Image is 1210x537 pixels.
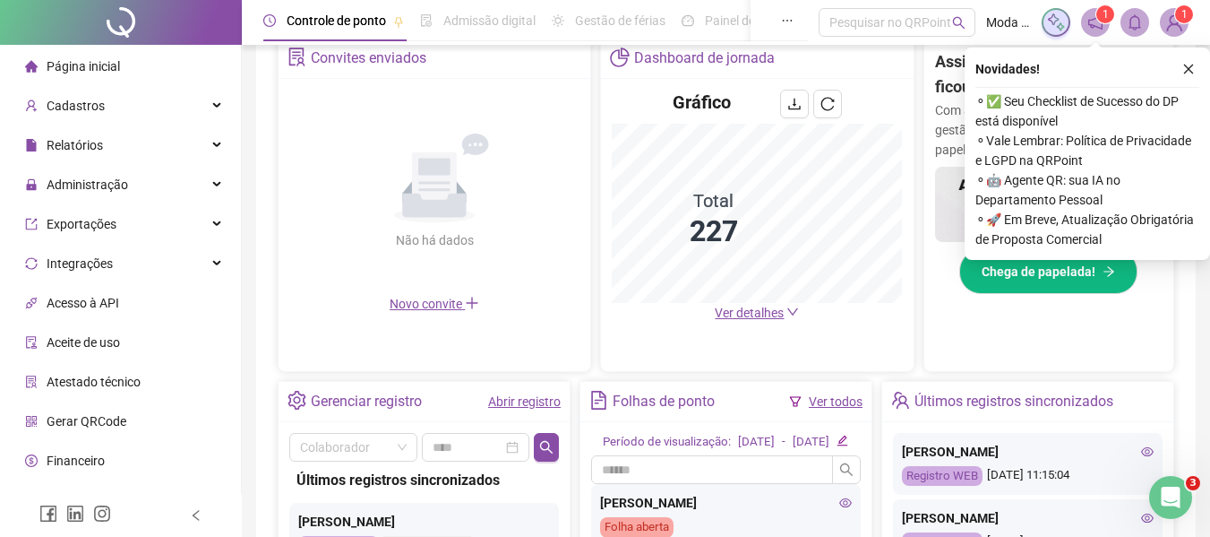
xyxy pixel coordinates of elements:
[47,335,120,350] span: Aceite de uso
[975,59,1040,79] span: Novidades !
[47,256,113,271] span: Integrações
[1161,9,1188,36] img: 20463
[975,170,1199,210] span: ⚬ 🤖 Agente QR: sua IA no Departamento Pessoal
[575,13,665,28] span: Gestão de férias
[25,178,38,191] span: lock
[1149,476,1192,519] iframe: Intercom live chat
[600,493,852,513] div: [PERSON_NAME]
[390,297,479,311] span: Novo convite
[891,391,910,410] span: team
[837,435,848,446] span: edit
[25,297,38,309] span: api
[47,493,137,507] span: Central de ajuda
[488,394,561,409] a: Abrir registro
[902,466,983,487] div: Registro WEB
[47,414,126,429] span: Gerar QRCode
[1046,13,1066,32] img: sparkle-icon.fc2bf0ac1784a2077858766a79e2daf3.svg
[1182,63,1195,75] span: close
[287,13,386,28] span: Controle de ponto
[352,230,517,250] div: Não há dados
[66,505,84,523] span: linkedin
[47,59,120,74] span: Página inicial
[902,508,1154,528] div: [PERSON_NAME]
[1127,14,1143,30] span: bell
[47,99,105,113] span: Cadastros
[1087,14,1103,30] span: notification
[47,375,141,389] span: Atestado técnico
[613,386,715,417] div: Folhas de ponto
[311,386,422,417] div: Gerenciar registro
[296,469,552,491] div: Últimos registros sincronizados
[47,138,103,152] span: Relatórios
[25,218,38,230] span: export
[1181,8,1188,21] span: 1
[952,16,965,30] span: search
[715,306,784,320] span: Ver detalhes
[1175,5,1193,23] sup: Atualize o seu contato no menu Meus Dados
[311,43,426,74] div: Convites enviados
[959,249,1137,294] button: Chega de papelada!
[25,139,38,152] span: file
[552,14,564,27] span: sun
[539,440,554,455] span: search
[589,391,608,410] span: file-text
[705,13,775,28] span: Painel do DP
[298,512,550,532] div: [PERSON_NAME]
[975,131,1199,170] span: ⚬ Vale Lembrar: Política de Privacidade e LGPD na QRPoint
[839,497,852,509] span: eye
[715,306,799,320] a: Ver detalhes down
[673,90,731,115] h4: Gráfico
[935,100,1163,160] p: Com a Assinatura Digital da QR, sua gestão fica mais ágil, segura e sem papelada.
[820,97,835,111] span: reload
[682,14,694,27] span: dashboard
[465,296,479,310] span: plus
[25,100,38,112] span: user-add
[25,376,38,388] span: solution
[25,455,38,467] span: dollar
[975,91,1199,131] span: ⚬ ✅ Seu Checklist de Sucesso do DP está disponível
[986,13,1031,32] span: Moda Mix
[902,466,1154,487] div: [DATE] 11:15:04
[1186,476,1200,490] span: 3
[263,14,276,27] span: clock-circle
[420,14,433,27] span: file-done
[287,391,306,410] span: setting
[393,16,404,27] span: pushpin
[982,262,1095,281] span: Chega de papelada!
[47,454,105,468] span: Financeiro
[782,433,785,452] div: -
[787,97,802,111] span: download
[39,505,57,523] span: facebook
[1096,5,1114,23] sup: 1
[25,257,38,270] span: sync
[914,386,1113,417] div: Últimos registros sincronizados
[1141,512,1154,524] span: eye
[634,43,775,74] div: Dashboard de jornada
[789,395,802,408] span: filter
[781,14,794,27] span: ellipsis
[190,509,202,522] span: left
[47,217,116,231] span: Exportações
[793,433,829,452] div: [DATE]
[738,433,775,452] div: [DATE]
[603,433,731,452] div: Período de visualização:
[1103,8,1109,21] span: 1
[902,442,1154,462] div: [PERSON_NAME]
[25,60,38,73] span: home
[1141,446,1154,458] span: eye
[610,48,629,66] span: pie-chart
[47,178,128,192] span: Administração
[1103,265,1115,278] span: arrow-right
[975,210,1199,249] span: ⚬ 🚀 Em Breve, Atualização Obrigatória de Proposta Comercial
[47,296,119,310] span: Acesso à API
[443,13,536,28] span: Admissão digital
[25,415,38,428] span: qrcode
[93,505,111,523] span: instagram
[935,49,1163,100] h2: Assinar ponto na mão? Isso ficou no passado!
[287,48,306,66] span: solution
[786,306,799,318] span: down
[25,336,38,349] span: audit
[809,394,862,409] a: Ver todos
[935,167,1163,243] img: banner%2F02c71560-61a6-44d4-94b9-c8ab97240462.png
[839,463,854,477] span: search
